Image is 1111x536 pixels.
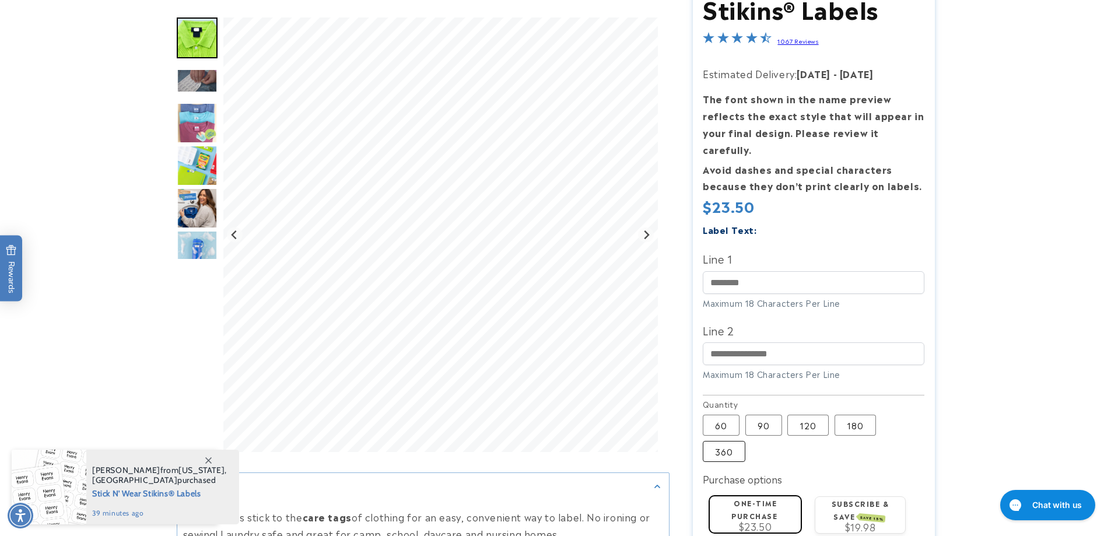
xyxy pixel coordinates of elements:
[858,513,886,523] span: SAVE 15%
[177,188,218,229] div: Go to slide 6
[92,485,227,500] span: Stick N' Wear Stikins® Labels
[703,92,924,156] strong: The font shown in the name preview reflects the exact style that will appear in your final design...
[92,465,227,485] span: from , purchased
[797,66,830,80] strong: [DATE]
[994,486,1099,524] iframe: Gorgias live chat messenger
[177,103,218,143] div: Go to slide 4
[703,223,757,236] label: Label Text:
[177,145,218,186] div: Go to slide 5
[303,510,352,524] strong: care tags
[840,66,874,80] strong: [DATE]
[703,368,924,380] div: Maximum 18 Characters Per Line
[787,415,829,436] label: 120
[177,188,218,229] img: Stick N' Wear® Labels - Label Land
[177,230,218,271] img: Stick N' Wear® Labels - Label Land
[703,195,755,216] span: $23.50
[703,441,745,462] label: 360
[177,145,218,186] img: Stick N' Wear® Labels - Label Land
[177,68,218,92] img: null
[177,60,218,101] div: Go to slide 3
[703,415,740,436] label: 60
[178,465,225,475] span: [US_STATE]
[8,503,33,528] div: Accessibility Menu
[703,297,924,309] div: Maximum 18 Characters Per Line
[835,415,876,436] label: 180
[703,398,739,410] legend: Quantity
[177,473,669,499] summary: Description
[703,472,782,486] label: Purchase options
[92,475,177,485] span: [GEOGRAPHIC_DATA]
[703,162,922,193] strong: Avoid dashes and special characters because they don’t print clearly on labels.
[177,103,218,143] img: Stick N' Wear® Labels - Label Land
[177,17,218,58] div: Go to slide 2
[731,498,777,520] label: One-time purchase
[6,244,17,293] span: Rewards
[739,519,772,533] span: $23.50
[177,230,218,271] div: Go to slide 7
[745,415,782,436] label: 90
[703,33,772,47] span: 4.7-star overall rating
[845,520,876,534] span: $19.98
[703,65,924,82] p: Estimated Delivery:
[638,227,654,243] button: Next slide
[227,227,243,243] button: Previous slide
[9,443,148,478] iframe: Sign Up via Text for Offers
[703,321,924,339] label: Line 2
[777,37,818,45] a: 1067 Reviews - open in a new tab
[833,66,837,80] strong: -
[177,17,218,58] img: Stick N' Wear® Labels - Label Land
[92,508,227,519] span: 39 minutes ago
[832,498,889,521] label: Subscribe & save
[703,249,924,268] label: Line 1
